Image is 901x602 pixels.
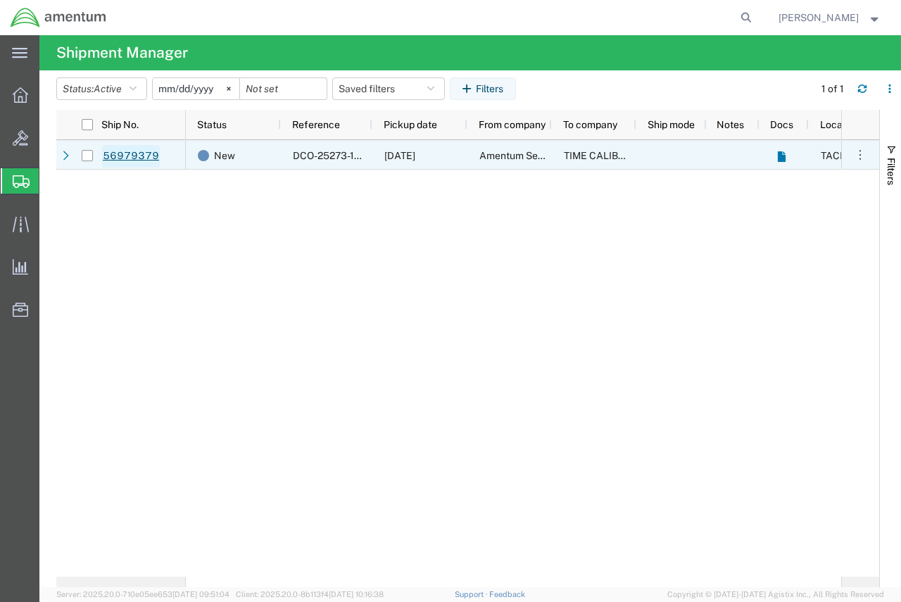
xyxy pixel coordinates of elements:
button: Saved filters [332,77,445,100]
span: 10/01/2025 [384,150,415,161]
button: Status:Active [56,77,147,100]
span: Status [197,119,227,130]
span: Reference [292,119,340,130]
span: TIME CALIBRATIONS [564,150,660,161]
span: [DATE] 09:51:04 [172,590,229,598]
span: Server: 2025.20.0-710e05ee653 [56,590,229,598]
img: logo [10,7,107,28]
div: 1 of 1 [821,82,846,96]
span: Active [94,83,122,94]
span: Client: 2025.20.0-8b113f4 [236,590,384,598]
span: Pickup date [384,119,437,130]
span: George Brooks [779,10,859,25]
button: [PERSON_NAME] [778,9,882,26]
span: Docs [770,119,793,130]
span: Location [820,119,859,130]
span: New [214,141,235,170]
input: Not set [240,78,327,99]
a: Support [455,590,490,598]
a: 56979379 [102,145,160,168]
h4: Shipment Manager [56,35,188,70]
span: Ship No. [101,119,139,130]
button: Filters [450,77,516,100]
span: Filters [886,158,897,185]
input: Not set [153,78,239,99]
span: Copyright © [DATE]-[DATE] Agistix Inc., All Rights Reserved [667,589,884,601]
span: [DATE] 10:16:38 [329,590,384,598]
span: Notes [717,119,744,130]
span: DCO-25273-168886 [293,150,386,161]
span: From company [479,119,546,130]
span: Ship mode [648,119,695,130]
span: To company [563,119,617,130]
a: Feedback [489,590,525,598]
span: Amentum Services, Inc. [479,150,585,161]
